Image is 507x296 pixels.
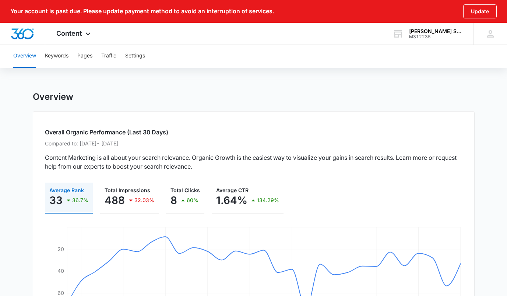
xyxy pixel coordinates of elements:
tspan: 20 [57,246,64,252]
p: 36.7% [72,198,88,203]
button: Update [463,4,497,18]
p: Your account is past due. Please update payment method to avoid an interruption of services. [10,8,274,15]
p: 33 [49,194,63,206]
span: Content [56,29,82,37]
div: account name [409,28,463,34]
h2: Overall Organic Performance (Last 30 Days) [45,128,462,137]
span: Total Clicks [170,187,200,193]
span: Total Impressions [105,187,150,193]
div: account id [409,34,463,39]
p: 8 [170,194,177,206]
p: 32.03% [134,198,154,203]
button: Keywords [45,44,68,68]
button: Pages [77,44,92,68]
button: Traffic [101,44,116,68]
button: Overview [13,44,36,68]
p: Content Marketing is all about your search relevance. Organic Growth is the easiest way to visual... [45,153,462,171]
p: 60% [187,198,198,203]
tspan: 40 [57,268,64,274]
h1: Overview [33,91,73,102]
tspan: 60 [57,290,64,296]
div: Content [45,23,103,45]
span: Average Rank [49,187,84,193]
p: Compared to: [DATE] - [DATE] [45,140,462,147]
button: Settings [125,44,145,68]
p: 1.64% [216,194,247,206]
p: 134.29% [257,198,279,203]
p: 488 [105,194,125,206]
span: Average CTR [216,187,249,193]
